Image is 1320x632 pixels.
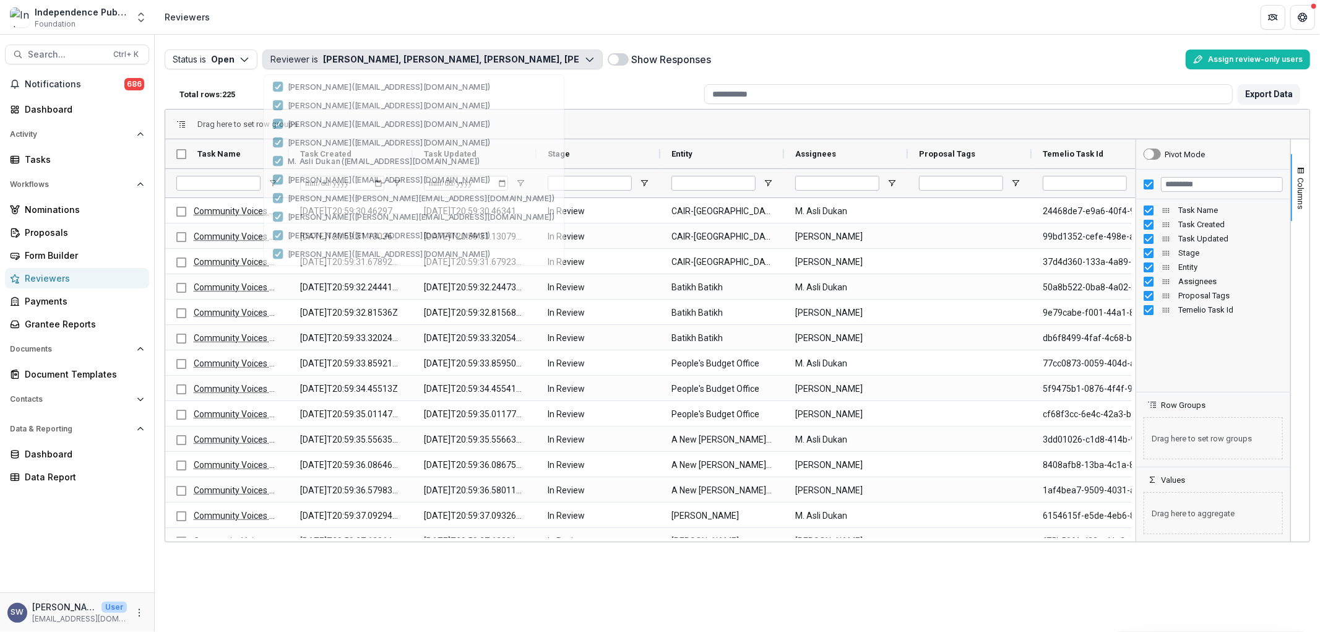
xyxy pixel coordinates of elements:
[795,199,897,224] span: M. Asli Dukan
[300,376,402,402] span: [DATE]T20:59:34.45513Z
[300,478,402,503] span: [DATE]T20:59:36.579831Z
[5,389,149,409] button: Open Contacts
[795,376,897,402] span: [PERSON_NAME]
[1296,178,1306,209] span: Columns
[288,136,491,148] p: [PERSON_NAME] ( [EMAIL_ADDRESS][DOMAIN_NAME] )
[5,222,149,243] a: Proposals
[288,192,555,204] p: [PERSON_NAME] ( [PERSON_NAME][EMAIL_ADDRESS][DOMAIN_NAME] )
[5,364,149,384] a: Document Templates
[1178,277,1283,286] span: Assignees
[795,275,897,300] span: M. Asli Dukan
[671,427,773,452] span: A New [PERSON_NAME] Incorporated
[25,203,139,216] div: Nominations
[194,485,356,495] a: Community Voices Application Evaluation
[176,176,261,191] input: Task Name Filter Input
[671,149,692,158] span: Entity
[1043,199,1144,224] span: 24468de7-e9a6-40f4-9ff2-c40a41493cd8
[11,608,24,617] div: Sherella Williams
[548,224,649,249] span: In Review
[548,351,649,376] span: In Review
[10,425,132,433] span: Data & Reporting
[548,249,649,275] span: In Review
[548,427,649,452] span: In Review
[288,173,491,185] p: [PERSON_NAME] ( [EMAIL_ADDRESS][DOMAIN_NAME] )
[795,176,879,191] input: Assignees Filter Input
[1043,300,1144,326] span: 9e79cabe-f001-44a1-857d-1544d96eb623
[5,99,149,119] a: Dashboard
[1161,475,1185,485] span: Values
[5,314,149,334] a: Grantee Reports
[1136,410,1290,467] div: Row Groups
[197,149,241,158] span: Task Name
[548,529,649,554] span: In Review
[10,130,132,139] span: Activity
[25,79,124,90] span: Notifications
[1165,150,1205,159] div: Pivot Mode
[160,8,215,26] nav: breadcrumb
[25,470,139,483] div: Data Report
[548,402,649,427] span: In Review
[300,351,402,376] span: [DATE]T20:59:33.859216Z
[1136,246,1290,260] div: Stage Column
[165,50,257,69] button: Status isOpen
[25,272,139,285] div: Reviewers
[424,351,525,376] span: [DATE]T20:59:33.859502Z
[288,155,480,167] p: M. Asli Dukan ( [EMAIL_ADDRESS][DOMAIN_NAME] )
[424,503,525,529] span: [DATE]T20:59:37.093262Z
[671,351,773,376] span: People's Budget Office
[194,536,356,546] a: Community Voices Application Evaluation
[1043,376,1144,402] span: 5f9475b1-0876-4f4f-9860-8c8694365f40
[1043,402,1144,427] span: cf68f3cc-6e4c-42a3-bda7-5c7234340cf0
[919,176,1003,191] input: Proposal Tags Filter Input
[671,452,773,478] span: A New [PERSON_NAME] Incorporated
[300,503,402,529] span: [DATE]T20:59:37.092944Z
[300,452,402,478] span: [DATE]T20:59:36.086465Z
[1043,275,1144,300] span: 50a8b522-0ba8-4a02-b0ac-005374d34f8d
[132,605,147,620] button: More
[5,444,149,464] a: Dashboard
[1136,203,1290,217] div: Task Name Column
[1136,203,1290,317] div: Column List 8 Columns
[288,229,491,241] p: [PERSON_NAME] ( [EMAIL_ADDRESS][DOMAIN_NAME] )
[1043,351,1144,376] span: 77cc0873-0059-404d-adac-cb12d82f1bcf
[424,300,525,326] span: [DATE]T20:59:32.815687Z
[5,245,149,266] a: Form Builder
[1144,417,1283,459] span: Drag here to set row groups
[887,178,897,188] button: Open Filter Menu
[111,48,141,61] div: Ctrl + K
[671,249,773,275] span: CAIR-[GEOGRAPHIC_DATA]
[194,409,356,419] a: Community Voices Application Evaluation
[639,178,649,188] button: Open Filter Menu
[5,74,149,94] button: Notifications686
[671,376,773,402] span: People's Budget Office
[25,368,139,381] div: Document Templates
[1043,176,1127,191] input: Temelio Task Id Filter Input
[10,395,132,404] span: Contacts
[1161,177,1283,192] input: Filter Columns Input
[10,345,132,353] span: Documents
[424,427,525,452] span: [DATE]T20:59:35.556637Z
[671,478,773,503] span: A New [PERSON_NAME] Incorporated
[194,384,356,394] a: Community Voices Application Evaluation
[671,326,773,351] span: Batikh Batikh
[300,529,402,554] span: [DATE]T20:59:37.623642Z
[795,503,897,529] span: M. Asli Dukan
[424,326,525,351] span: [DATE]T20:59:33.320544Z
[5,291,149,311] a: Payments
[1043,503,1144,529] span: 6154615f-e5de-4eb6-8f02-c587e32c8d2f
[1261,5,1285,30] button: Partners
[194,206,356,216] a: Community Voices Application Evaluation
[671,224,773,249] span: CAIR-[GEOGRAPHIC_DATA]
[1136,288,1290,303] div: Proposal Tags Column
[300,275,402,300] span: [DATE]T20:59:32.244413Z
[1178,248,1283,258] span: Stage
[5,175,149,194] button: Open Workflows
[548,452,649,478] span: In Review
[5,419,149,439] button: Open Data & Reporting
[194,282,356,292] a: Community Voices Application Evaluation
[424,275,525,300] span: [DATE]T20:59:32.244737Z
[124,78,144,90] span: 686
[1161,400,1206,410] span: Row Groups
[1178,291,1283,300] span: Proposal Tags
[424,452,525,478] span: [DATE]T20:59:36.086751Z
